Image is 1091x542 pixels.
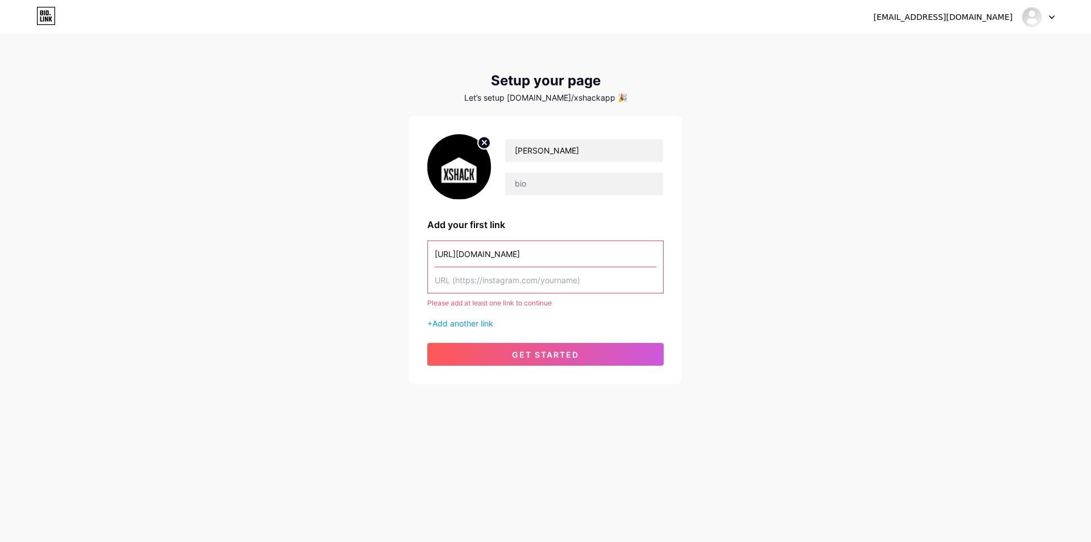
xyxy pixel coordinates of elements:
[427,298,664,308] div: Please add at least one link to continue
[1021,6,1043,28] img: xshackapp
[427,317,664,329] div: +
[512,350,579,359] span: get started
[505,139,663,162] input: Your name
[409,93,682,102] div: Let’s setup [DOMAIN_NAME]/xshackapp 🎉
[432,318,493,328] span: Add another link
[435,241,656,267] input: Link name (My Instagram)
[435,267,656,293] input: URL (https://instagram.com/yourname)
[873,11,1013,23] div: [EMAIL_ADDRESS][DOMAIN_NAME]
[427,134,491,200] img: profile pic
[505,172,663,195] input: bio
[409,73,682,89] div: Setup your page
[427,343,664,366] button: get started
[427,218,664,231] div: Add your first link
